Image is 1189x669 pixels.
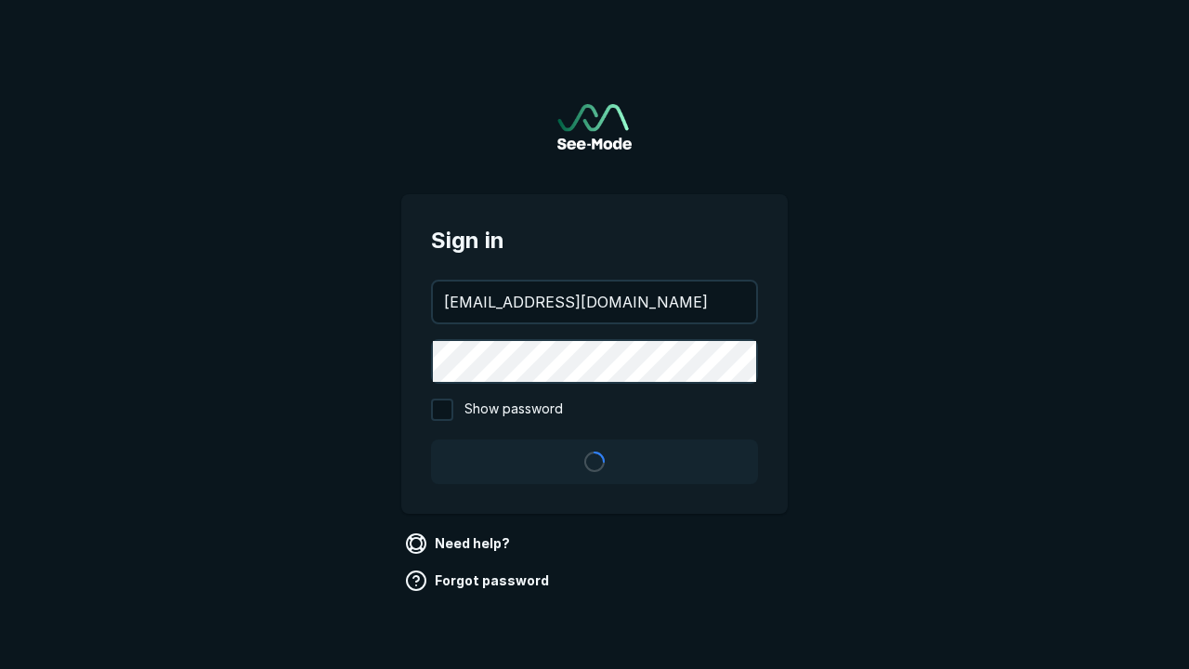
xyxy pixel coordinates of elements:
img: See-Mode Logo [557,104,632,150]
input: your@email.com [433,282,756,322]
a: Need help? [401,529,517,558]
span: Show password [464,399,563,421]
a: Go to sign in [557,104,632,150]
a: Forgot password [401,566,556,596]
span: Sign in [431,224,758,257]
